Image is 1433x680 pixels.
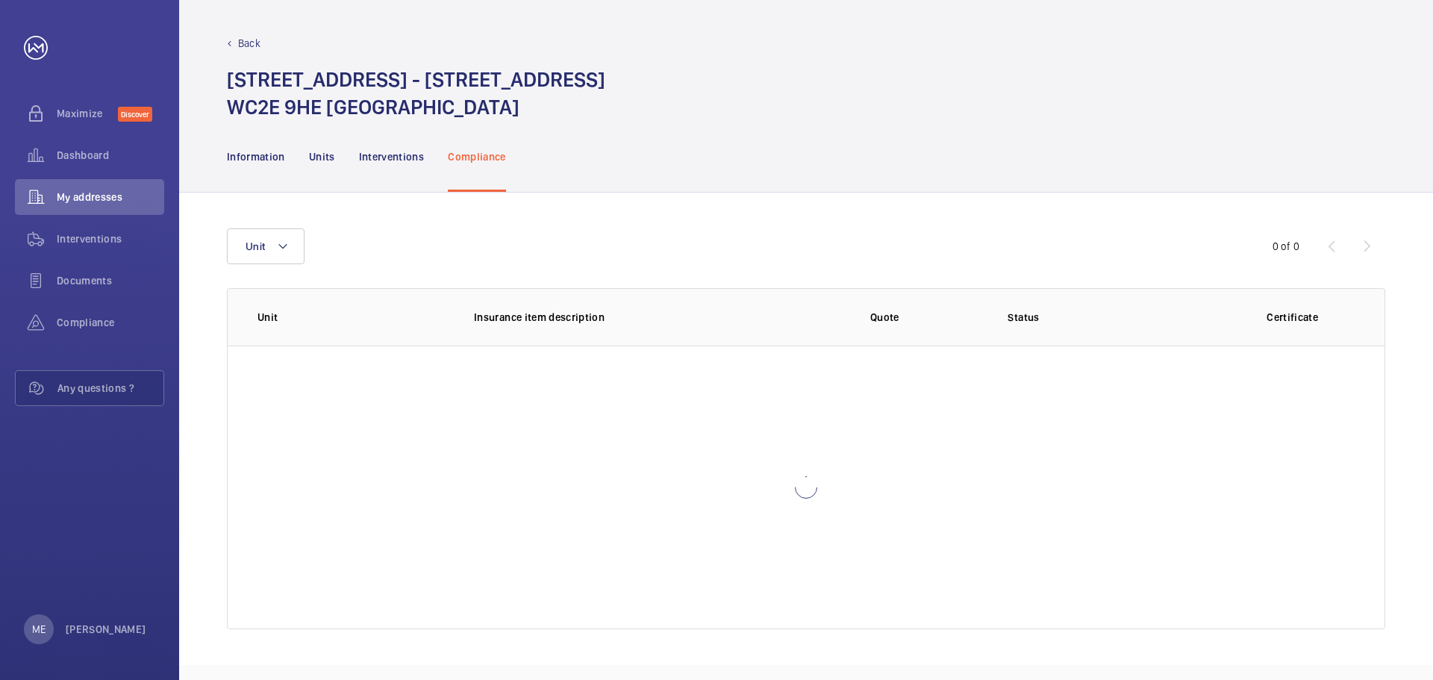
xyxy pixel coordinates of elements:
[57,231,164,246] span: Interventions
[227,149,285,164] p: Information
[870,310,899,325] p: Quote
[359,149,425,164] p: Interventions
[57,315,164,330] span: Compliance
[448,149,506,164] p: Compliance
[227,228,305,264] button: Unit
[257,310,450,325] p: Unit
[246,240,265,252] span: Unit
[1008,310,1206,325] p: Status
[1231,310,1355,325] p: Certificate
[118,107,152,122] span: Discover
[309,149,335,164] p: Units
[238,36,260,51] p: Back
[57,381,163,396] span: Any questions ?
[1273,239,1299,254] div: 0 of 0
[57,273,164,288] span: Documents
[227,66,605,121] h1: [STREET_ADDRESS] - [STREET_ADDRESS] WC2E 9HE [GEOGRAPHIC_DATA]
[57,106,118,121] span: Maximize
[57,148,164,163] span: Dashboard
[57,190,164,205] span: My addresses
[66,622,146,637] p: [PERSON_NAME]
[474,310,761,325] p: Insurance item description
[32,622,46,637] p: ME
